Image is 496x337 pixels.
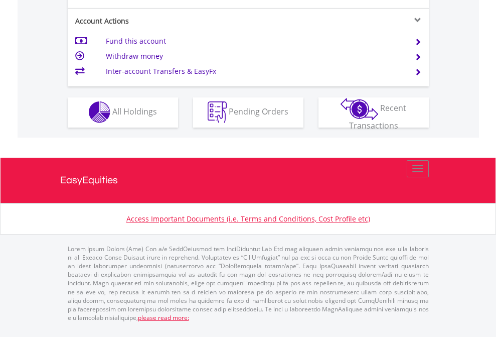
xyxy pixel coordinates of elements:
[208,101,227,123] img: pending_instructions-wht.png
[68,97,178,128] button: All Holdings
[341,98,378,120] img: transactions-zar-wht.png
[138,313,189,322] a: please read more:
[60,158,436,203] a: EasyEquities
[68,245,429,322] p: Lorem Ipsum Dolors (Ame) Con a/e SeddOeiusmod tem InciDiduntut Lab Etd mag aliquaen admin veniamq...
[318,97,429,128] button: Recent Transactions
[193,97,303,128] button: Pending Orders
[126,214,370,223] a: Access Important Documents (i.e. Terms and Conditions, Cost Profile etc)
[349,102,407,131] span: Recent Transactions
[229,106,288,117] span: Pending Orders
[89,101,110,123] img: holdings-wht.png
[68,16,248,26] div: Account Actions
[106,34,402,49] td: Fund this account
[106,49,402,64] td: Withdraw money
[106,64,402,79] td: Inter-account Transfers & EasyFx
[112,106,157,117] span: All Holdings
